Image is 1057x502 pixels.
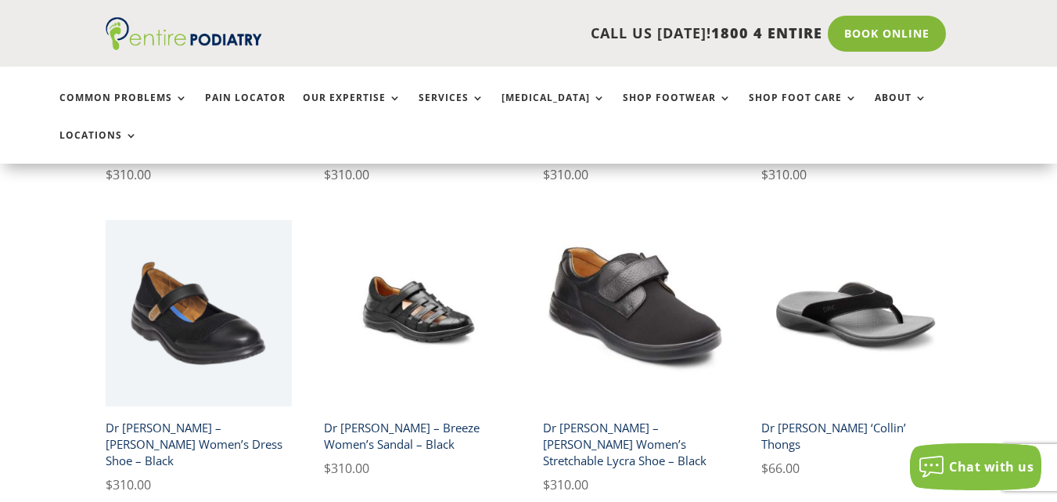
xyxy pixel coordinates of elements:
a: Dr Comfort Annie Women's Casual Shoe blackDr [PERSON_NAME] – [PERSON_NAME] Women’s Stretchable Ly... [543,220,729,495]
h2: Dr [PERSON_NAME] – [PERSON_NAME] Women’s Stretchable Lycra Shoe – Black [543,414,729,475]
span: $ [543,166,550,183]
h2: Dr [PERSON_NAME] – [PERSON_NAME] Women’s Dress Shoe – Black [106,414,292,475]
a: Shop Footwear [623,92,732,126]
a: Shop Foot Care [749,92,857,126]
bdi: 310.00 [106,476,151,493]
bdi: 310.00 [543,166,588,183]
img: Dr Comfort Breeze Women's Shoe Black [324,220,510,406]
a: Dr Comfort Breeze Women's Shoe BlackDr [PERSON_NAME] – Breeze Women’s Sandal – Black $310.00 [324,220,510,479]
a: Pain Locator [205,92,286,126]
h2: Dr [PERSON_NAME] – Breeze Women’s Sandal – Black [324,414,510,458]
a: Dr Comfort Jackie Mary Janes Dress Shoe in Black - Angle ViewDr [PERSON_NAME] – [PERSON_NAME] Wom... [106,220,292,495]
bdi: 310.00 [543,476,588,493]
a: Services [419,92,484,126]
img: Dr Comfort Jackie Mary Janes Dress Shoe in Black - Angle View [106,220,292,406]
span: $ [543,476,550,493]
a: About [875,92,927,126]
bdi: 310.00 [106,166,151,183]
a: Common Problems [59,92,188,126]
h2: Dr [PERSON_NAME] ‘Collin’ Thongs [761,414,947,458]
bdi: 310.00 [761,166,807,183]
img: logo (1) [106,17,262,50]
span: 1800 4 ENTIRE [711,23,822,42]
bdi: 310.00 [324,166,369,183]
span: Chat with us [949,458,1034,475]
span: $ [761,166,768,183]
img: Collins Dr Comfort Men's Thongs in Black [761,220,947,406]
a: Entire Podiatry [106,38,262,53]
a: Locations [59,130,138,164]
a: Our Expertise [303,92,401,126]
span: $ [761,460,768,477]
span: $ [106,166,113,183]
bdi: 66.00 [761,460,800,477]
span: $ [106,476,113,493]
button: Chat with us [910,443,1041,490]
a: [MEDICAL_DATA] [502,92,606,126]
span: $ [324,166,331,183]
span: $ [324,460,331,477]
a: Collins Dr Comfort Men's Thongs in BlackDr [PERSON_NAME] ‘Collin’ Thongs $66.00 [761,220,947,479]
a: Book Online [828,16,946,52]
p: CALL US [DATE]! [298,23,822,44]
img: Dr Comfort Annie Women's Casual Shoe black [543,220,729,406]
bdi: 310.00 [324,460,369,477]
